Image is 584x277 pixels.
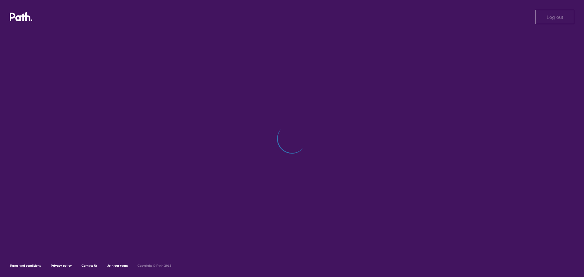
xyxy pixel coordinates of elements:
[10,264,41,268] a: Terms and conditions
[82,264,98,268] a: Contact Us
[51,264,72,268] a: Privacy policy
[547,14,563,20] span: Log out
[535,10,574,24] button: Log out
[107,264,128,268] a: Join our team
[137,264,172,268] h6: Copyright © Path 2018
